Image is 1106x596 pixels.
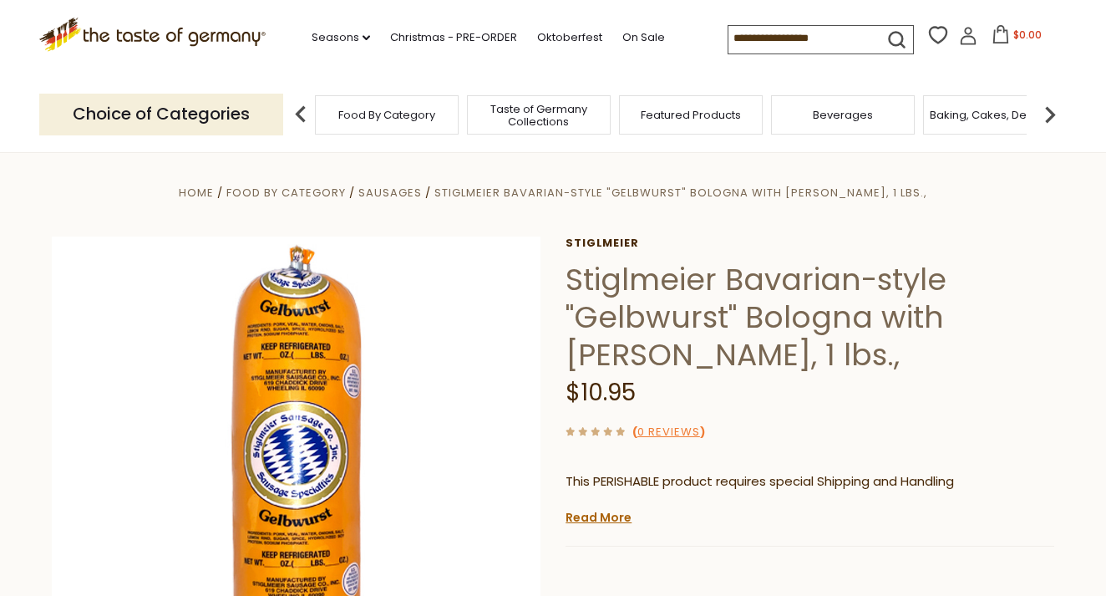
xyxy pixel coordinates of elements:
[637,424,700,441] a: 0 Reviews
[226,185,346,201] a: Food By Category
[566,237,1054,250] a: Stiglmeier
[566,471,1054,492] p: This PERISHABLE product requires special Shipping and Handling
[981,25,1052,50] button: $0.00
[566,376,636,409] span: $10.95
[632,424,705,440] span: ( )
[813,109,873,121] a: Beverages
[39,94,283,135] p: Choice of Categories
[1033,98,1067,131] img: next arrow
[179,185,214,201] a: Home
[566,261,1054,374] h1: Stiglmeier Bavarian-style "Gelbwurst" Bologna with [PERSON_NAME], 1 lbs.,
[338,109,435,121] a: Food By Category
[641,109,741,121] a: Featured Products
[312,28,370,47] a: Seasons
[284,98,317,131] img: previous arrow
[622,28,665,47] a: On Sale
[390,28,517,47] a: Christmas - PRE-ORDER
[566,509,632,526] a: Read More
[472,103,606,128] a: Taste of Germany Collections
[930,109,1059,121] a: Baking, Cakes, Desserts
[358,185,422,201] a: Sausages
[581,505,1054,526] li: We will ship this product in heat-protective packaging and ice.
[537,28,602,47] a: Oktoberfest
[434,185,927,201] a: Stiglmeier Bavarian-style "Gelbwurst" Bologna with [PERSON_NAME], 1 lbs.,
[1013,28,1042,42] span: $0.00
